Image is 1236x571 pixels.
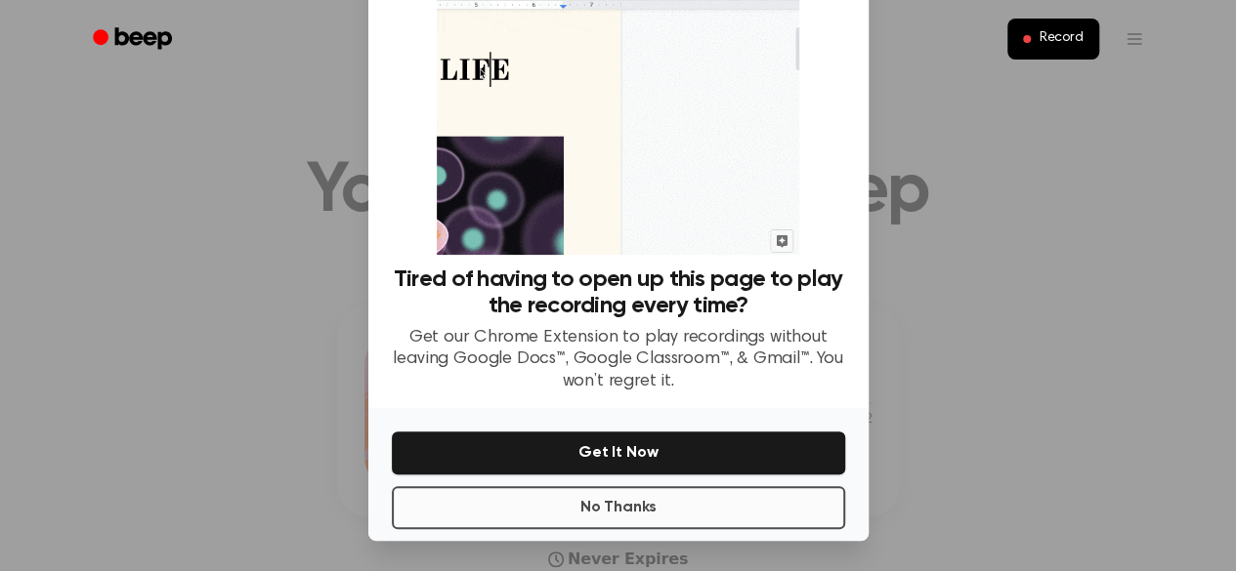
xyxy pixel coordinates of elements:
[1111,16,1158,62] button: Open menu
[392,431,845,474] button: Get It Now
[1039,30,1083,48] span: Record
[1007,19,1098,60] button: Record
[392,327,845,393] p: Get our Chrome Extension to play recordings without leaving Google Docs™, Google Classroom™, & Gm...
[392,266,845,319] h3: Tired of having to open up this page to play the recording every time?
[79,20,190,59] a: Beep
[392,486,845,529] button: No Thanks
